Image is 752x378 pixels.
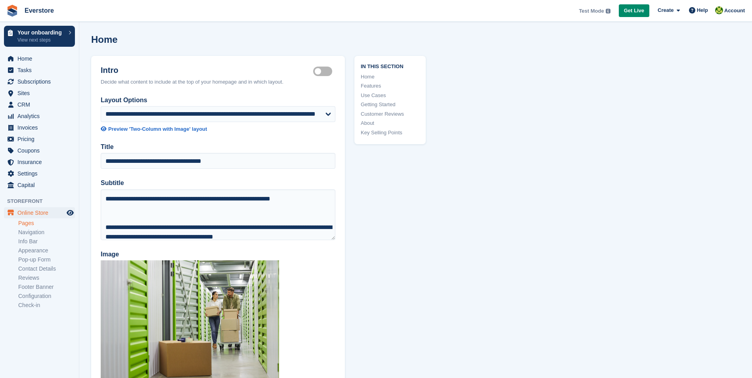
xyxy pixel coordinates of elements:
[4,26,75,47] a: Your onboarding View next steps
[361,101,419,109] a: Getting Started
[101,65,313,75] h2: Intro
[4,53,75,64] a: menu
[361,62,419,70] span: In this section
[18,229,75,236] a: Navigation
[17,207,65,218] span: Online Store
[4,207,75,218] a: menu
[4,65,75,76] a: menu
[4,88,75,99] a: menu
[17,122,65,133] span: Invoices
[658,6,674,14] span: Create
[17,53,65,64] span: Home
[18,238,75,245] a: Info Bar
[624,7,644,15] span: Get Live
[606,9,610,13] img: icon-info-grey-7440780725fd019a000dd9b08b2336e03edf1995a4989e88bcd33f0948082b44.svg
[4,134,75,145] a: menu
[108,125,207,133] div: Preview 'Two-Column with Image' layout
[4,111,75,122] a: menu
[17,111,65,122] span: Analytics
[4,122,75,133] a: menu
[361,110,419,118] a: Customer Reviews
[4,145,75,156] a: menu
[4,179,75,191] a: menu
[6,5,18,17] img: stora-icon-8386f47178a22dfd0bd8f6a31ec36ba5ce8667c1dd55bd0f319d3a0aa187defe.svg
[17,65,65,76] span: Tasks
[18,283,75,291] a: Footer Banner
[619,4,649,17] a: Get Live
[579,7,604,15] span: Test Mode
[18,274,75,282] a: Reviews
[17,88,65,99] span: Sites
[21,4,57,17] a: Everstore
[101,250,335,259] label: Image
[697,6,708,14] span: Help
[361,119,419,127] a: About
[17,179,65,191] span: Capital
[361,92,419,99] a: Use Cases
[7,197,79,205] span: Storefront
[361,73,419,81] a: Home
[17,145,65,156] span: Coupons
[17,157,65,168] span: Insurance
[4,168,75,179] a: menu
[313,71,335,72] label: Hero section active
[18,302,75,309] a: Check-in
[101,78,335,86] div: Decide what content to include at the top of your homepage and in which layout.
[17,76,65,87] span: Subscriptions
[17,36,65,44] p: View next steps
[361,129,419,137] a: Key Selling Points
[4,99,75,110] a: menu
[18,256,75,263] a: Pop-up Form
[17,30,65,35] p: Your onboarding
[101,125,335,133] a: Preview 'Two-Column with Image' layout
[65,208,75,218] a: Preview store
[91,34,118,45] h1: Home
[18,220,75,227] a: Pages
[4,157,75,168] a: menu
[18,247,75,254] a: Appearance
[4,76,75,87] a: menu
[18,265,75,273] a: Contact Details
[101,142,335,152] label: Title
[17,134,65,145] span: Pricing
[361,82,419,90] a: Features
[101,95,335,105] label: Layout Options
[17,99,65,110] span: CRM
[715,6,723,14] img: Will Dodgson
[18,292,75,300] a: Configuration
[101,178,335,188] label: Subtitle
[17,168,65,179] span: Settings
[724,7,745,15] span: Account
